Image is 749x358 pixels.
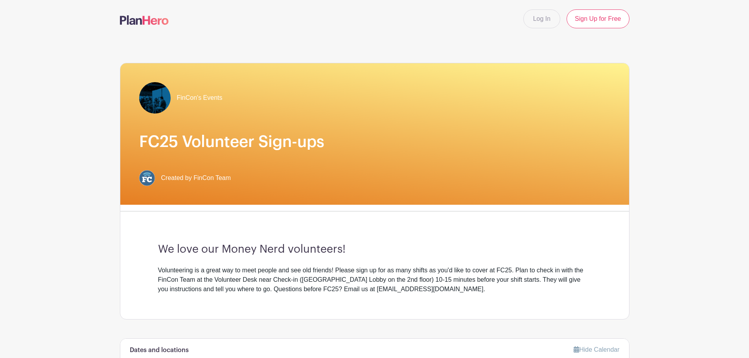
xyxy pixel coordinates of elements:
[139,170,155,186] img: FC%20circle.png
[158,243,591,256] h3: We love our Money Nerd volunteers!
[567,9,629,28] a: Sign Up for Free
[523,9,560,28] a: Log In
[161,173,231,183] span: Created by FinCon Team
[120,15,169,25] img: logo-507f7623f17ff9eddc593b1ce0a138ce2505c220e1c5a4e2b4648c50719b7d32.svg
[130,347,189,354] h6: Dates and locations
[139,132,610,151] h1: FC25 Volunteer Sign-ups
[158,266,591,294] div: Volunteering is a great way to meet people and see old friends! Please sign up for as many shifts...
[139,82,171,114] img: Screen%20Shot%202024-09-23%20at%207.49.53%20PM.png
[177,93,223,103] span: FinCon's Events
[574,346,619,353] a: Hide Calendar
